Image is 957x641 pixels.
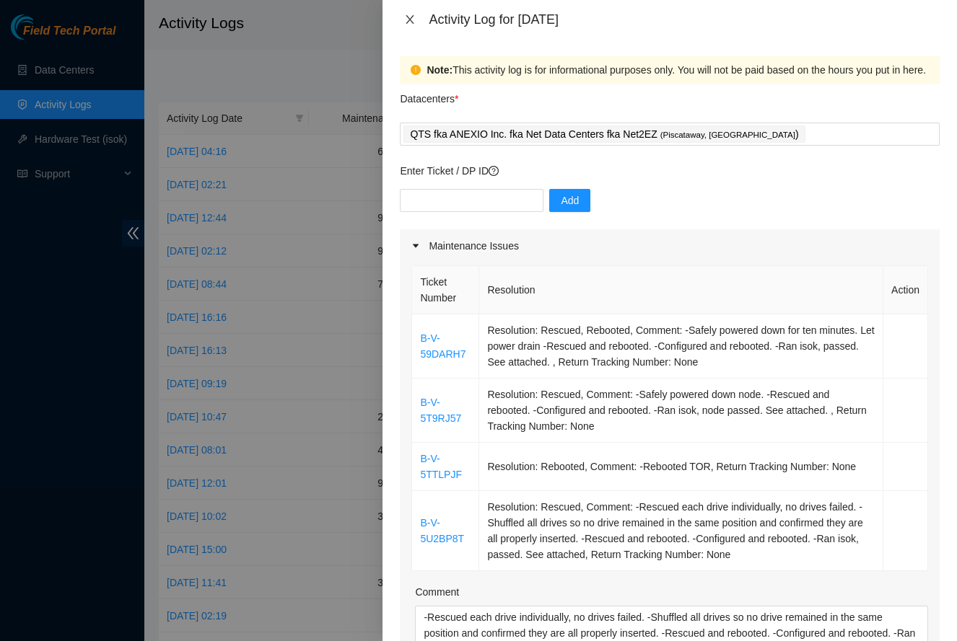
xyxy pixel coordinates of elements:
[400,13,420,27] button: Close
[411,65,421,75] span: exclamation-circle
[420,517,464,544] a: B-V-5U2BP8T
[479,491,883,571] td: Resolution: Rescued, Comment: -Rescued each drive individually, no drives failed. -Shuffled all d...
[410,126,798,143] p: QTS fka ANEXIO Inc. fka Net Data Centers fka Net2EZ )
[489,166,499,176] span: question-circle
[549,189,590,212] button: Add
[420,453,462,480] a: B-V-5TTLPJF
[561,193,579,208] span: Add
[420,332,466,360] a: B-V-59DARH7
[660,131,795,139] span: ( Piscataway, [GEOGRAPHIC_DATA]
[479,443,883,491] td: Resolution: Rebooted, Comment: -Rebooted TOR, Return Tracking Number: None
[400,84,458,107] p: Datacenters
[479,266,883,314] th: Resolution
[429,12,940,27] div: Activity Log for [DATE]
[479,314,883,379] td: Resolution: Rescued, Rebooted, Comment: -Safely powered down for ten minutes. Let power drain -Re...
[427,62,453,78] strong: Note:
[400,163,940,179] p: Enter Ticket / DP ID
[883,266,928,314] th: Action
[400,229,940,262] div: Maintenance Issues
[479,379,883,443] td: Resolution: Rescued, Comment: -Safely powered down node. -Rescued and rebooted. -Configured and r...
[415,584,459,600] label: Comment
[411,242,420,250] span: caret-right
[404,14,416,25] span: close
[420,397,461,424] a: B-V-5T9RJ57
[412,266,479,314] th: Ticket Number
